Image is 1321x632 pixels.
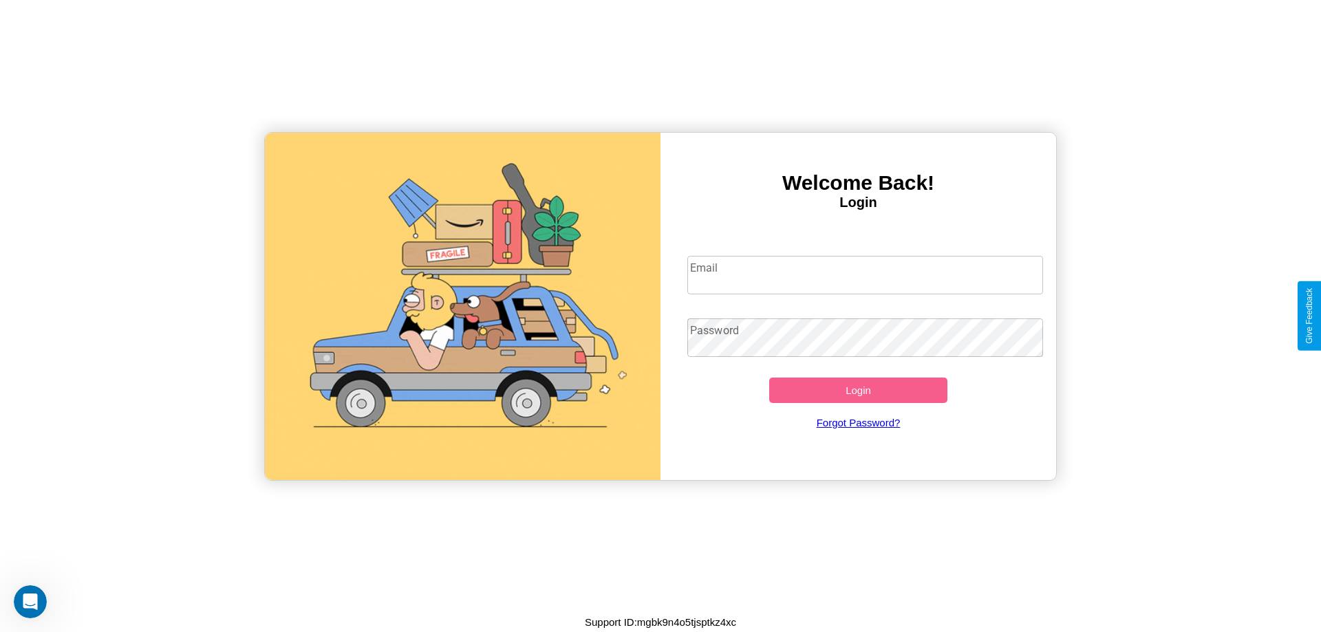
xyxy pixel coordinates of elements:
div: Give Feedback [1304,288,1314,344]
img: gif [265,133,660,480]
a: Forgot Password? [680,403,1037,442]
h4: Login [660,195,1056,210]
iframe: Intercom live chat [14,585,47,618]
button: Login [769,378,947,403]
p: Support ID: mgbk9n4o5tjsptkz4xc [585,613,736,631]
h3: Welcome Back! [660,171,1056,195]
